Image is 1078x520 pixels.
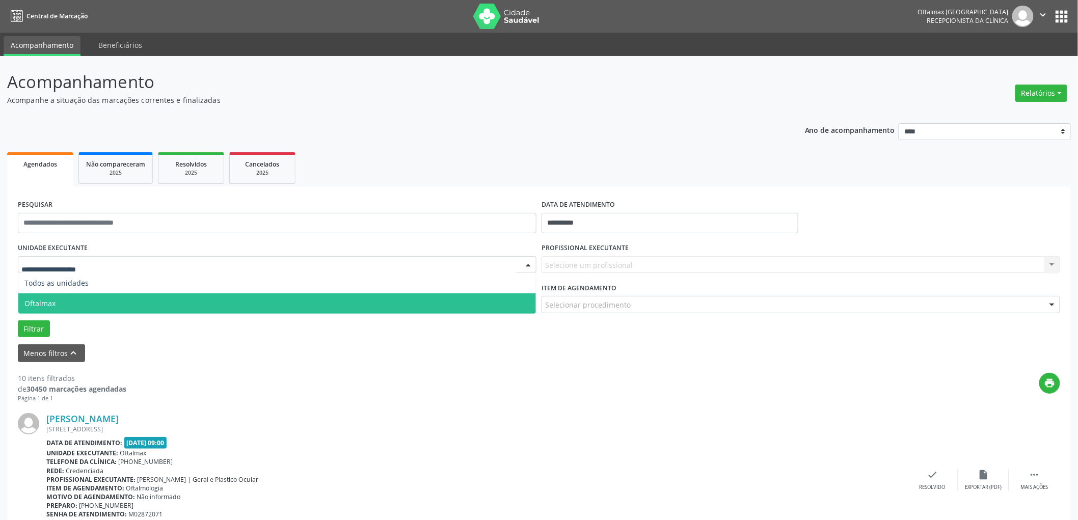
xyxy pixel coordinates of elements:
span: Não informado [137,492,181,501]
div: de [18,384,126,394]
div: 10 itens filtrados [18,373,126,384]
button: Relatórios [1015,85,1067,102]
button: apps [1053,8,1071,25]
span: Selecionar procedimento [545,299,631,310]
span: Cancelados [246,160,280,169]
span: Central de Marcação [26,12,88,20]
label: PROFISSIONAL EXECUTANTE [542,240,629,256]
div: Resolvido [920,484,946,491]
span: [PHONE_NUMBER] [119,457,173,466]
div: 2025 [86,169,145,177]
div: Oftalmax [GEOGRAPHIC_DATA] [918,8,1009,16]
b: Preparo: [46,501,77,510]
label: DATA DE ATENDIMENTO [542,197,615,213]
div: [STREET_ADDRESS] [46,425,907,433]
button:  [1034,6,1053,27]
span: M02872071 [129,510,163,518]
i:  [1038,9,1049,20]
button: Filtrar [18,320,50,338]
span: Resolvidos [175,160,207,169]
span: Oftalmax [24,298,56,308]
p: Ano de acompanhamento [805,123,895,136]
button: Menos filtroskeyboard_arrow_up [18,344,85,362]
b: Telefone da clínica: [46,457,117,466]
i: check [927,469,938,480]
div: Exportar (PDF) [965,484,1002,491]
div: Página 1 de 1 [18,394,126,403]
div: 2025 [166,169,217,177]
span: Recepcionista da clínica [927,16,1009,25]
span: Credenciada [66,467,104,475]
label: Item de agendamento [542,280,616,296]
span: Não compareceram [86,160,145,169]
span: Agendados [23,160,57,169]
b: Data de atendimento: [46,439,122,447]
a: Acompanhamento [4,36,80,56]
span: [PERSON_NAME] | Geral e Plastico Ocular [138,475,259,484]
label: PESQUISAR [18,197,52,213]
span: Todos as unidades [24,278,89,288]
span: [PHONE_NUMBER] [79,501,134,510]
b: Motivo de agendamento: [46,492,135,501]
div: 2025 [237,169,288,177]
strong: 30450 marcações agendadas [26,384,126,394]
i:  [1029,469,1040,480]
b: Profissional executante: [46,475,136,484]
button: print [1039,373,1060,394]
span: [DATE] 09:00 [124,437,167,449]
i: insert_drive_file [978,469,989,480]
label: UNIDADE EXECUTANTE [18,240,88,256]
b: Unidade executante: [46,449,118,457]
p: Acompanhe a situação das marcações correntes e finalizadas [7,95,752,105]
img: img [18,413,39,434]
a: [PERSON_NAME] [46,413,119,424]
img: img [1012,6,1034,27]
a: Central de Marcação [7,8,88,24]
i: keyboard_arrow_up [68,347,79,359]
span: Oftalmax [120,449,147,457]
b: Rede: [46,467,64,475]
div: Mais ações [1021,484,1048,491]
b: Senha de atendimento: [46,510,127,518]
a: Beneficiários [91,36,149,54]
span: Oftalmologia [126,484,164,492]
p: Acompanhamento [7,69,752,95]
i: print [1044,377,1056,389]
b: Item de agendamento: [46,484,124,492]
